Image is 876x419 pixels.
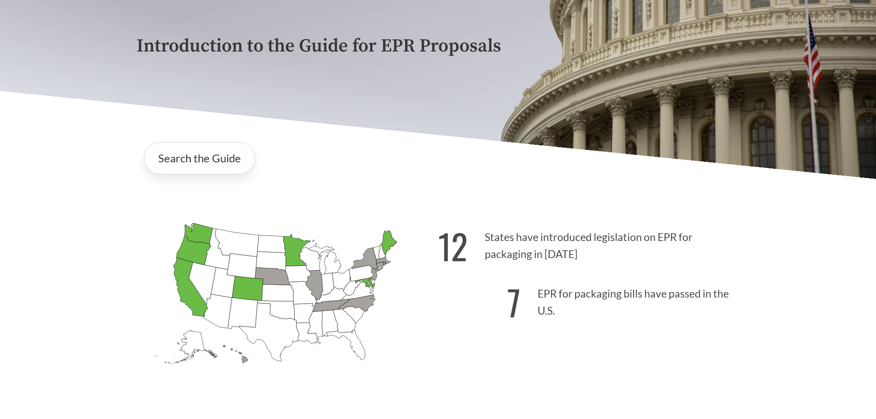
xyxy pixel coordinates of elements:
p: Introduction to the Guide for EPR Proposals [137,36,740,57]
strong: 7 [507,276,521,327]
strong: 12 [438,220,468,271]
p: EPR for packaging bills have passed in the U.S. [438,271,740,328]
p: States have introduced legislation on EPR for packaging in [DATE] [438,215,740,271]
a: Search the Guide [144,142,255,174]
